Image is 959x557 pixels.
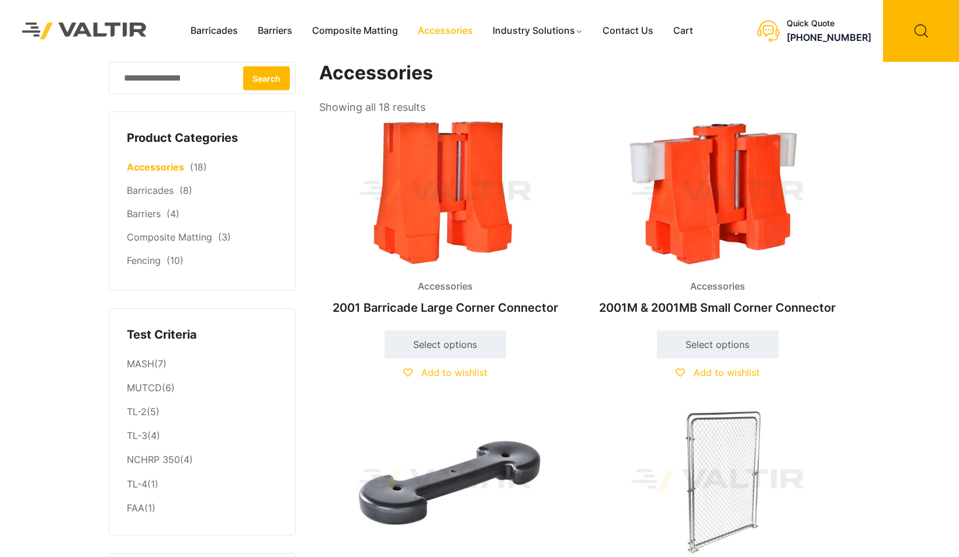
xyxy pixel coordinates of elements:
[127,377,278,401] li: (6)
[127,208,161,220] a: Barriers
[663,22,703,40] a: Cart
[127,424,278,448] li: (4)
[179,184,192,196] span: (8)
[676,367,760,378] a: Add to wishlist
[167,255,184,266] span: (10)
[319,117,572,321] a: Accessories2001 Barricade Large Corner Connector
[385,330,506,358] a: Select options for “2001 Barricade Large Corner Connector”
[127,184,174,196] a: Barricades
[409,278,482,295] span: Accessories
[593,22,663,40] a: Contact Us
[127,130,278,147] h4: Product Categories
[127,161,184,173] a: Accessories
[694,367,760,378] span: Add to wishlist
[243,66,290,90] button: Search
[127,430,147,441] a: TL-3
[319,98,425,117] p: Showing all 18 results
[167,208,179,220] span: (4)
[127,502,144,514] a: FAA
[127,448,278,472] li: (4)
[681,278,754,295] span: Accessories
[127,454,180,465] a: NCHRP 350
[127,478,147,490] a: TL-4
[302,22,408,40] a: Composite Matting
[127,231,212,243] a: Composite Matting
[127,496,278,517] li: (1)
[181,22,248,40] a: Barricades
[591,117,844,321] a: Accessories2001M & 2001MB Small Corner Connector
[127,382,162,394] a: MUTCD
[127,352,278,376] li: (7)
[127,358,154,370] a: MASH
[127,406,147,417] a: TL-2
[483,22,593,40] a: Industry Solutions
[190,161,207,173] span: (18)
[421,367,487,378] span: Add to wishlist
[319,62,845,85] h1: Accessories
[408,22,483,40] a: Accessories
[591,295,844,321] h2: 2001M & 2001MB Small Corner Connector
[127,326,278,344] h4: Test Criteria
[657,330,778,358] a: Select options for “2001M & 2001MB Small Corner Connector”
[127,255,161,266] a: Fencing
[319,295,572,321] h2: 2001 Barricade Large Corner Connector
[787,19,871,29] div: Quick Quote
[403,367,487,378] a: Add to wishlist
[248,22,302,40] a: Barriers
[218,231,231,243] span: (3)
[9,9,160,53] img: Valtir Rentals
[787,32,871,43] a: [PHONE_NUMBER]
[127,472,278,496] li: (1)
[127,401,278,424] li: (5)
